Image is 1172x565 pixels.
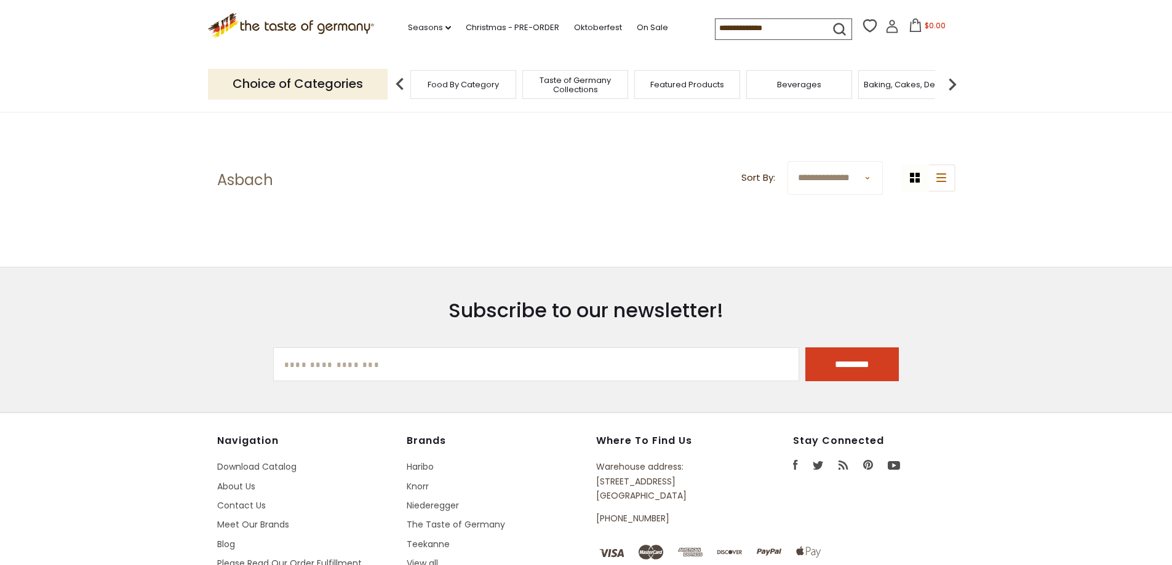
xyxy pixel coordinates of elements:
[925,20,946,31] span: $0.00
[741,170,775,186] label: Sort By:
[777,80,821,89] a: Beverages
[596,435,736,447] h4: Where to find us
[217,499,266,512] a: Contact Us
[864,80,959,89] a: Baking, Cakes, Desserts
[407,460,434,473] a: Haribo
[217,480,255,492] a: About Us
[273,298,899,323] h3: Subscribe to our newsletter!
[407,499,459,512] a: Niederegger
[217,171,273,189] h1: Asbach
[526,76,624,94] a: Taste of Germany Collections
[407,480,429,492] a: Knorr
[407,435,584,447] h4: Brands
[208,69,388,99] p: Choice of Categories
[574,21,622,34] a: Oktoberfest
[901,18,954,37] button: $0.00
[596,460,736,503] p: Warehouse address: [STREET_ADDRESS] [GEOGRAPHIC_DATA]
[217,518,289,531] a: Meet Our Brands
[793,435,955,447] h4: Stay Connected
[466,21,559,34] a: Christmas - PRE-ORDER
[428,80,499,89] a: Food By Category
[596,512,736,526] p: [PHONE_NUMBER]
[650,80,724,89] a: Featured Products
[217,460,297,473] a: Download Catalog
[388,72,412,97] img: previous arrow
[408,21,451,34] a: Seasons
[217,435,394,447] h4: Navigation
[940,72,965,97] img: next arrow
[217,538,235,550] a: Blog
[407,518,505,531] a: The Taste of Germany
[637,21,668,34] a: On Sale
[407,538,450,550] a: Teekanne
